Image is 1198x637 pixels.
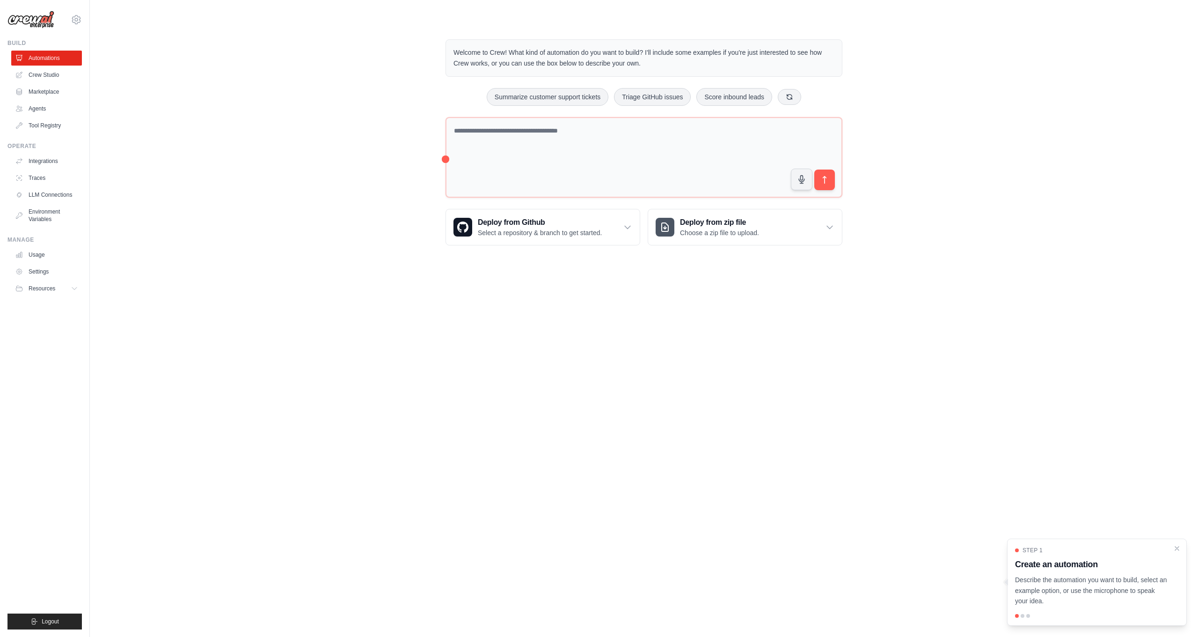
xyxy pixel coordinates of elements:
[1173,545,1181,552] button: Close walkthrough
[614,88,691,106] button: Triage GitHub issues
[7,142,82,150] div: Operate
[11,264,82,279] a: Settings
[11,101,82,116] a: Agents
[1015,558,1168,571] h3: Create an automation
[7,614,82,630] button: Logout
[7,39,82,47] div: Build
[11,67,82,82] a: Crew Studio
[696,88,772,106] button: Score inbound leads
[11,84,82,99] a: Marketplace
[11,154,82,169] a: Integrations
[478,217,602,228] h3: Deploy from Github
[1023,547,1043,554] span: Step 1
[487,88,608,106] button: Summarize customer support tickets
[11,247,82,262] a: Usage
[7,236,82,244] div: Manage
[680,228,759,237] p: Choose a zip file to upload.
[453,47,834,69] p: Welcome to Crew! What kind of automation do you want to build? I'll include some examples if you'...
[680,217,759,228] h3: Deploy from zip file
[29,285,55,292] span: Resources
[11,204,82,227] a: Environment Variables
[42,618,59,625] span: Logout
[1015,575,1168,607] p: Describe the automation you want to build, select an example option, or use the microphone to spe...
[11,281,82,296] button: Resources
[7,11,54,29] img: Logo
[11,118,82,133] a: Tool Registry
[11,187,82,202] a: LLM Connections
[11,170,82,185] a: Traces
[478,228,602,237] p: Select a repository & branch to get started.
[11,51,82,66] a: Automations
